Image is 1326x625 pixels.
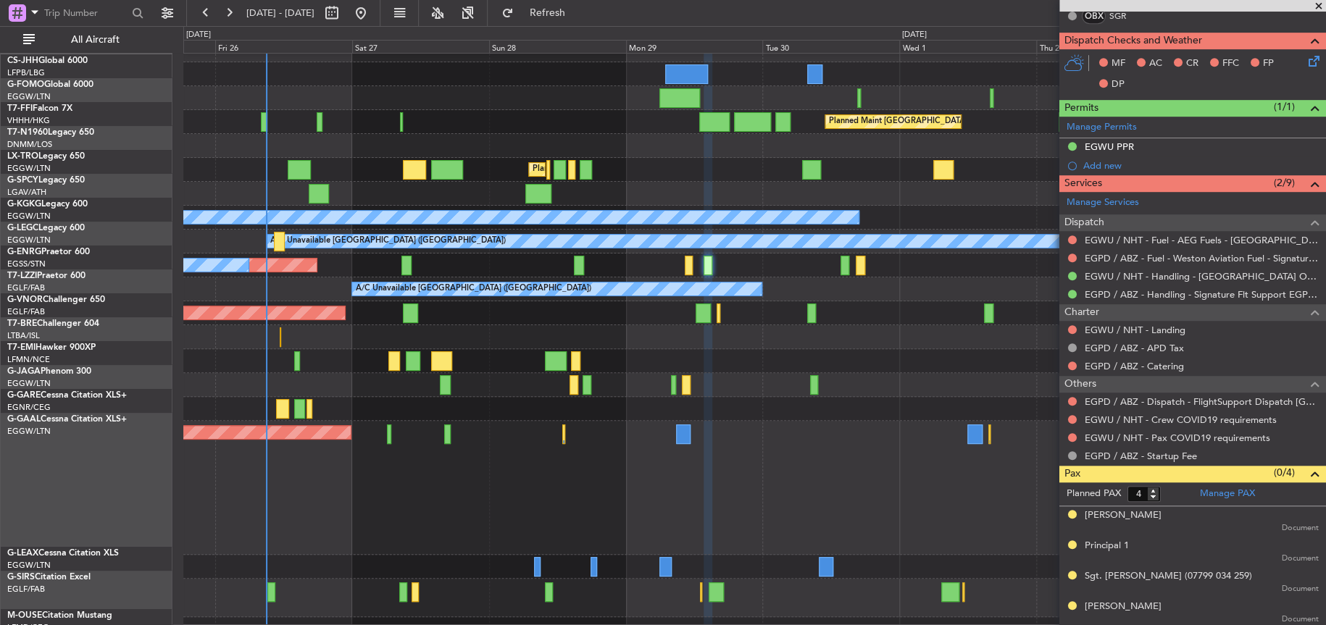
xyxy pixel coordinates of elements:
[7,235,51,246] a: EGGW/LTN
[7,378,51,389] a: EGGW/LTN
[7,128,94,137] a: T7-N1960Legacy 650
[7,549,38,558] span: G-LEAX
[1085,432,1270,444] a: EGWU / NHT - Pax COVID19 requirements
[7,402,51,413] a: EGNR/CEG
[7,295,43,304] span: G-VNOR
[7,224,38,232] span: G-LEGC
[1200,487,1255,501] a: Manage PAX
[7,152,38,161] span: LX-TRO
[7,272,86,280] a: T7-LZZIPraetor 600
[1282,553,1319,565] span: Document
[829,111,1057,133] div: Planned Maint [GEOGRAPHIC_DATA] ([GEOGRAPHIC_DATA])
[7,415,41,424] span: G-GAAL
[626,40,763,53] div: Mon 29
[44,2,128,24] input: Trip Number
[1085,539,1129,553] div: Principal 1
[246,7,314,20] span: [DATE] - [DATE]
[7,295,105,304] a: G-VNORChallenger 650
[186,29,211,41] div: [DATE]
[7,367,41,376] span: G-JAGA
[7,139,52,150] a: DNMM/LOS
[7,319,37,328] span: T7-BRE
[7,187,46,198] a: LGAV/ATH
[1085,288,1319,301] a: EGPD / ABZ - Handling - Signature Flt Support EGPD / ABZ
[1064,304,1099,321] span: Charter
[1263,56,1274,71] span: FP
[1036,40,1173,53] div: Thu 2
[356,278,591,300] div: A/C Unavailable [GEOGRAPHIC_DATA] ([GEOGRAPHIC_DATA])
[762,40,899,53] div: Tue 30
[1085,450,1197,462] a: EGPD / ABZ - Startup Fee
[901,29,926,41] div: [DATE]
[1085,508,1162,523] div: [PERSON_NAME]
[1112,77,1125,92] span: DP
[1085,234,1319,246] a: EGWU / NHT - Fuel - AEG Fuels - [GEOGRAPHIC_DATA] / [GEOGRAPHIC_DATA]
[7,330,40,341] a: LTBA/ISL
[899,40,1036,53] div: Wed 1
[7,56,38,65] span: CS-JHH
[1085,569,1252,584] div: Sgt. [PERSON_NAME] (07799 034 259)
[1085,600,1162,614] div: [PERSON_NAME]
[7,211,51,222] a: EGGW/LTN
[1085,395,1319,408] a: EGPD / ABZ - Dispatch - FlightSupport Dispatch [GEOGRAPHIC_DATA]
[1282,522,1319,534] span: Document
[7,67,45,78] a: LFPB/LBG
[1085,252,1319,264] a: EGPD / ABZ - Fuel - Weston Aviation Fuel - Signature - EGPD / ABZ
[1082,8,1106,24] div: OBX
[7,426,51,437] a: EGGW/LTN
[1274,175,1295,190] span: (2/9)
[7,176,85,185] a: G-SPCYLegacy 650
[7,248,90,256] a: G-ENRGPraetor 600
[16,28,157,51] button: All Aircraft
[7,282,45,293] a: EGLF/FAB
[352,40,489,53] div: Sat 27
[7,272,37,280] span: T7-LZZI
[7,224,85,232] a: G-LEGCLegacy 600
[1067,487,1121,501] label: Planned PAX
[1067,120,1137,135] a: Manage Permits
[1064,376,1096,393] span: Others
[1085,414,1277,426] a: EGWU / NHT - Crew COVID19 requirements
[7,176,38,185] span: G-SPCY
[7,560,51,571] a: EGGW/LTN
[7,104,72,113] a: T7-FFIFalcon 7X
[1064,100,1098,117] span: Permits
[7,391,41,400] span: G-GARE
[7,56,88,65] a: CS-JHHGlobal 6000
[7,248,41,256] span: G-ENRG
[489,40,626,53] div: Sun 28
[1222,56,1239,71] span: FFC
[1085,140,1134,153] div: EGWU PPR
[7,115,50,126] a: VHHH/HKG
[1282,583,1319,595] span: Document
[7,80,44,89] span: G-FOMO
[7,367,91,376] a: G-JAGAPhenom 300
[7,573,91,582] a: G-SIRSCitation Excel
[1085,270,1319,282] a: EGWU / NHT - Handling - [GEOGRAPHIC_DATA] Ops EGWU/[GEOGRAPHIC_DATA]
[7,415,127,424] a: G-GAALCessna Citation XLS+
[1149,56,1162,71] span: AC
[38,35,153,45] span: All Aircraft
[7,611,42,620] span: M-OUSE
[7,200,88,209] a: G-KGKGLegacy 600
[7,152,85,161] a: LX-TROLegacy 650
[215,40,352,53] div: Fri 26
[517,8,577,18] span: Refresh
[533,159,761,180] div: Planned Maint [GEOGRAPHIC_DATA] ([GEOGRAPHIC_DATA])
[7,391,127,400] a: G-GARECessna Citation XLS+
[1186,56,1198,71] span: CR
[1067,196,1139,210] a: Manage Services
[7,343,96,352] a: T7-EMIHawker 900XP
[7,354,50,365] a: LFMN/NCE
[7,584,45,595] a: EGLF/FAB
[7,319,99,328] a: T7-BREChallenger 604
[7,573,35,582] span: G-SIRS
[7,306,45,317] a: EGLF/FAB
[1085,342,1184,354] a: EGPD / ABZ - APD Tax
[1064,175,1102,192] span: Services
[7,80,93,89] a: G-FOMOGlobal 6000
[7,91,51,102] a: EGGW/LTN
[7,549,119,558] a: G-LEAXCessna Citation XLS
[1109,9,1142,22] a: SGR
[7,163,51,174] a: EGGW/LTN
